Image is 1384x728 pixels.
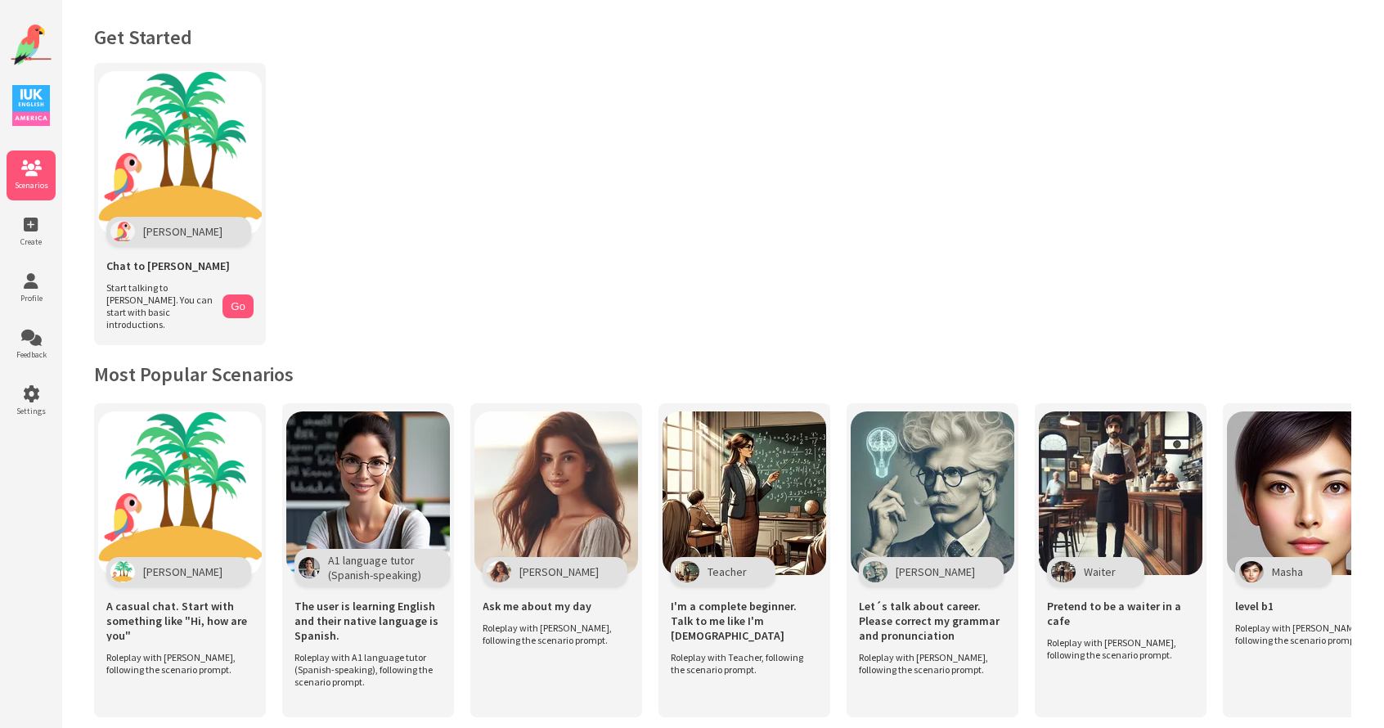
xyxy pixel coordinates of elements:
[94,362,1351,387] h2: Most Popular Scenarios
[12,85,50,126] img: IUK Logo
[1272,564,1303,579] span: Masha
[1235,599,1274,613] span: level b1
[483,622,622,646] span: Roleplay with [PERSON_NAME], following the scenario prompt.
[519,564,599,579] span: [PERSON_NAME]
[106,258,230,273] span: Chat to [PERSON_NAME]
[487,561,511,582] img: Character
[299,557,320,578] img: Character
[110,221,135,242] img: Polly
[106,599,254,643] span: A casual chat. Start with something like "Hi, how are you"
[143,564,222,579] span: [PERSON_NAME]
[1047,599,1194,628] span: Pretend to be a waiter in a cafe
[222,294,254,318] button: Go
[474,411,638,575] img: Scenario Image
[294,651,434,688] span: Roleplay with A1 language tutor (Spanish-speaking), following the scenario prompt.
[7,180,56,191] span: Scenarios
[663,411,826,575] img: Scenario Image
[106,651,245,676] span: Roleplay with [PERSON_NAME], following the scenario prompt.
[143,224,222,239] span: [PERSON_NAME]
[7,293,56,303] span: Profile
[1235,622,1374,646] span: Roleplay with [PERSON_NAME], following the scenario prompt.
[1084,564,1116,579] span: Waiter
[675,561,699,582] img: Character
[7,236,56,247] span: Create
[106,281,214,330] span: Start talking to [PERSON_NAME]. You can start with basic introductions.
[11,25,52,65] img: Website Logo
[7,406,56,416] span: Settings
[708,564,747,579] span: Teacher
[1039,411,1202,575] img: Scenario Image
[328,553,421,582] span: A1 language tutor (Spanish-speaking)
[1239,561,1264,582] img: Character
[859,599,1006,643] span: Let´s talk about career. Please correct my grammar and pronunciation
[671,651,810,676] span: Roleplay with Teacher, following the scenario prompt.
[896,564,975,579] span: [PERSON_NAME]
[483,599,591,613] span: Ask me about my day
[294,599,442,643] span: The user is learning English and their native language is Spanish.
[851,411,1014,575] img: Scenario Image
[863,561,887,582] img: Character
[94,25,1351,50] h1: Get Started
[859,651,998,676] span: Roleplay with [PERSON_NAME], following the scenario prompt.
[7,349,56,360] span: Feedback
[1051,561,1076,582] img: Character
[98,71,262,235] img: Chat with Polly
[671,599,818,643] span: I'm a complete beginner. Talk to me like I'm [DEMOGRAPHIC_DATA]
[110,561,135,582] img: Character
[98,411,262,575] img: Scenario Image
[1047,636,1186,661] span: Roleplay with [PERSON_NAME], following the scenario prompt.
[286,411,450,575] img: Scenario Image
